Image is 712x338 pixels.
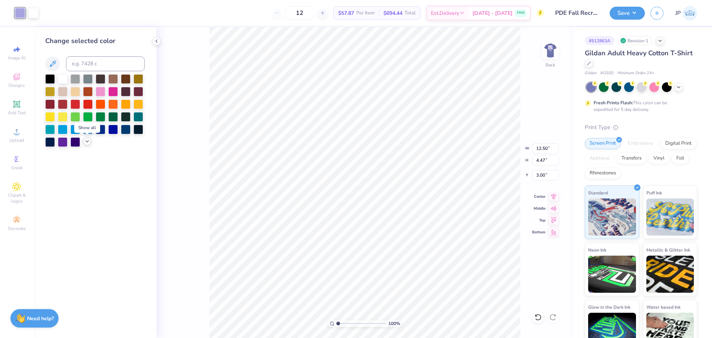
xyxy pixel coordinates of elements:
span: Top [532,218,545,223]
div: This color can be expedited for 5 day delivery. [594,99,685,113]
span: JP [675,9,681,17]
div: Vinyl [649,153,669,164]
img: Puff Ink [646,198,694,236]
span: Puff Ink [646,189,662,197]
div: Change selected color [45,36,145,46]
button: Save [610,7,645,20]
img: Back [543,43,558,58]
div: Screen Print [585,138,621,149]
span: 100 % [388,320,400,327]
span: Center [532,194,545,199]
span: $694.44 [383,9,402,17]
span: Total [405,9,416,17]
div: Transfers [617,153,646,164]
span: Add Text [8,110,26,116]
span: Metallic & Glitter Ink [646,246,690,254]
div: Show all [74,122,100,133]
div: Revision 1 [618,36,652,45]
span: Water based Ink [646,303,680,311]
input: Untitled Design [550,6,604,20]
span: Gildan [585,70,597,76]
strong: Need help? [27,315,54,322]
span: FREE [517,10,525,16]
span: # G500 [600,70,614,76]
span: Neon Ink [588,246,606,254]
span: Glow in the Dark Ink [588,303,630,311]
span: Est. Delivery [431,9,459,17]
div: Print Type [585,123,697,132]
span: Bottom [532,230,545,235]
img: Neon Ink [588,256,636,293]
img: Standard [588,198,636,236]
img: John Paul Torres [683,6,697,20]
div: Applique [585,153,614,164]
span: [DATE] - [DATE] [472,9,512,17]
input: e.g. 7428 c [66,56,145,71]
span: $57.87 [338,9,354,17]
div: # 512863A [585,36,614,45]
span: Minimum Order: 24 + [617,70,655,76]
div: Rhinestones [585,168,621,179]
div: Digital Print [660,138,696,149]
span: Greek [11,165,23,171]
div: Back [545,62,555,68]
img: Metallic & Glitter Ink [646,256,694,293]
span: Per Item [356,9,375,17]
span: Clipart & logos [4,192,30,204]
a: JP [675,6,697,20]
span: Image AI [8,55,26,61]
span: Middle [532,206,545,211]
input: – – [285,6,314,20]
span: Upload [9,137,24,143]
span: Gildan Adult Heavy Cotton T-Shirt [585,49,693,58]
span: Standard [588,189,608,197]
span: Decorate [8,226,26,232]
span: Designs [9,82,25,88]
strong: Fresh Prints Flash: [594,100,633,106]
div: Foil [672,153,689,164]
div: Embroidery [623,138,658,149]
